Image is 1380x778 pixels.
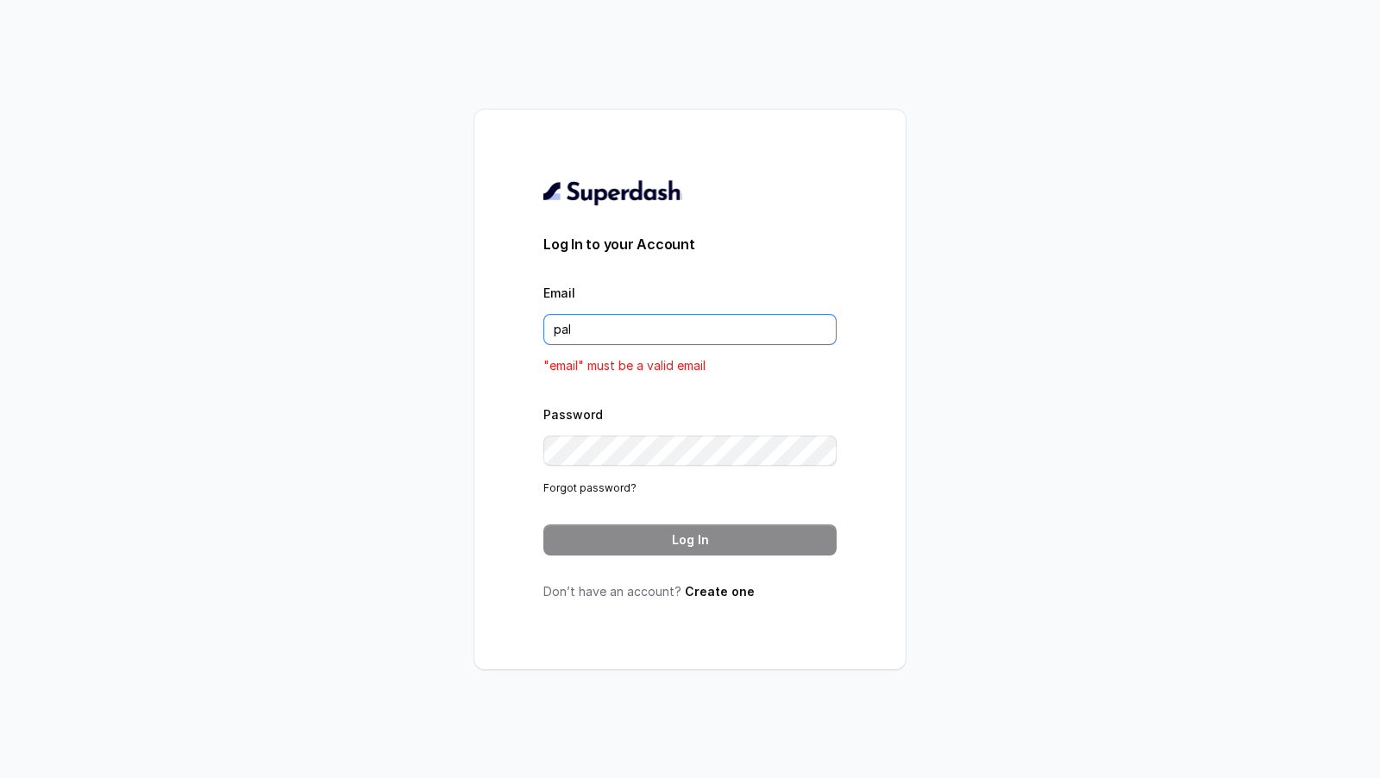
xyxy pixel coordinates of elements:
label: Email [543,285,575,300]
button: Log In [543,524,837,555]
a: Forgot password? [543,481,637,494]
img: light.svg [543,179,682,206]
p: "email" must be a valid email [543,355,837,376]
p: Don’t have an account? [543,583,837,600]
label: Password [543,407,603,422]
input: youremail@example.com [543,314,837,345]
h3: Log In to your Account [543,234,837,254]
a: Create one [685,584,755,599]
